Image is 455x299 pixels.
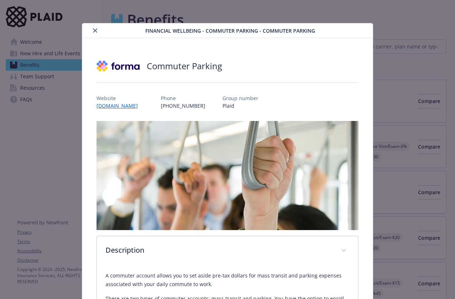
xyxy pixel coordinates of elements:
[97,236,358,266] div: Description
[91,26,99,35] button: close
[147,60,222,72] h2: Commuter Parking
[97,102,144,109] a: [DOMAIN_NAME]
[105,271,350,289] p: A commuter account allows you to set aside pre-tax dollars for mass transit and parking expenses ...
[222,94,258,102] p: Group number
[97,94,144,102] p: Website
[222,102,258,109] p: Plaid
[161,94,205,102] p: Phone
[105,245,332,256] p: Description
[145,27,315,34] span: Financial Wellbeing - Commuter Parking - Commuter Parking
[97,121,358,230] img: banner
[97,55,140,77] img: Forma, Inc.
[161,102,205,109] p: [PHONE_NUMBER]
